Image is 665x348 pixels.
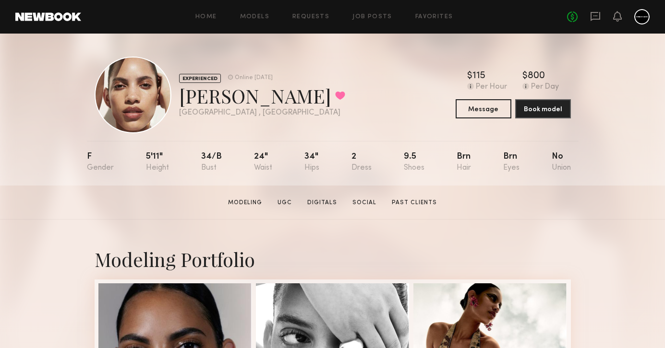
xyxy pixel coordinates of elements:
[254,152,272,172] div: 24"
[515,99,571,118] button: Book model
[476,83,507,92] div: Per Hour
[87,152,114,172] div: F
[404,152,424,172] div: 9.5
[95,246,571,272] div: Modeling Portfolio
[388,198,441,207] a: Past Clients
[503,152,520,172] div: Brn
[240,14,269,20] a: Models
[201,152,222,172] div: 34/b
[552,152,571,172] div: No
[235,75,273,81] div: Online [DATE]
[456,99,511,118] button: Message
[304,152,319,172] div: 34"
[472,71,485,81] div: 115
[528,71,545,81] div: 800
[467,71,472,81] div: $
[303,198,341,207] a: Digitals
[146,152,169,172] div: 5'11"
[179,109,345,117] div: [GEOGRAPHIC_DATA] , [GEOGRAPHIC_DATA]
[224,198,266,207] a: Modeling
[349,198,380,207] a: Social
[522,71,528,81] div: $
[531,83,559,92] div: Per Day
[292,14,329,20] a: Requests
[352,14,392,20] a: Job Posts
[195,14,217,20] a: Home
[274,198,296,207] a: UGC
[415,14,453,20] a: Favorites
[179,83,345,108] div: [PERSON_NAME]
[351,152,372,172] div: 2
[457,152,471,172] div: Brn
[179,74,221,83] div: EXPERIENCED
